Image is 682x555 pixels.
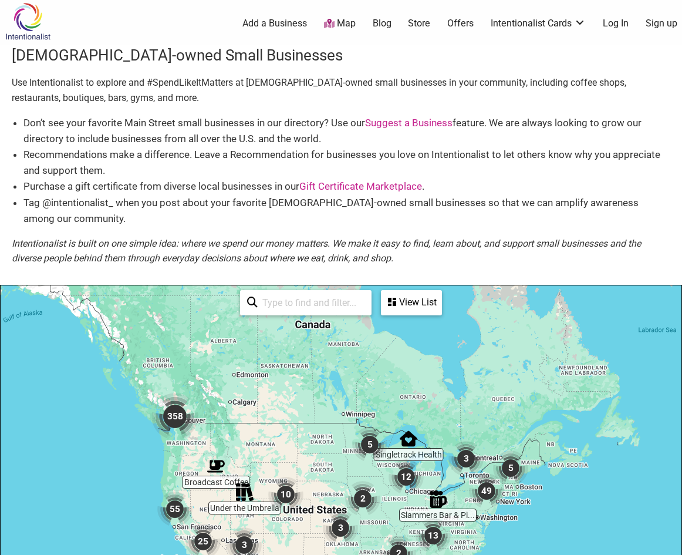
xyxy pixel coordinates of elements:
a: Offers [447,17,474,30]
a: Gift Certificate Marketplace [299,180,422,192]
div: 3 [448,441,484,476]
div: 358 [151,393,198,440]
em: Intentionalist is built on one simple idea: where we spend our money matters. We make it easy to ... [12,238,641,264]
div: 55 [157,492,193,527]
div: 49 [469,473,504,509]
div: Under the Umbrella [236,483,254,501]
a: Store [408,17,430,30]
div: 2 [345,481,380,516]
a: Blog [373,17,391,30]
div: Broadcast Coffee [207,458,225,475]
div: Singletrack Health [400,430,417,448]
div: Type to search and filter [240,290,372,315]
div: 13 [416,518,451,553]
a: Sign up [646,17,677,30]
input: Type to find and filter... [258,291,364,314]
a: Log In [603,17,629,30]
div: 10 [268,477,303,512]
div: 3 [323,510,358,546]
div: Slammers Bar & Pizza Kitchen [429,490,447,508]
div: View List [382,291,441,314]
a: Suggest a Business [365,117,453,129]
div: See a list of the visible businesses [381,290,442,315]
li: Tag @intentionalist_ when you post about your favorite [DEMOGRAPHIC_DATA]-owned small businesses ... [23,195,670,227]
a: Intentionalist Cards [491,17,586,30]
a: Add a Business [242,17,307,30]
p: Use Intentionalist to explore and #SpendLikeItMatters at [DEMOGRAPHIC_DATA]-owned small businesse... [12,75,670,105]
h3: [DEMOGRAPHIC_DATA]-owned Small Businesses [12,45,670,66]
a: Map [324,17,356,31]
div: 12 [389,459,424,495]
li: Recommendations make a difference. Leave a Recommendation for businesses you love on Intentionali... [23,147,670,179]
div: 5 [352,427,387,462]
li: Purchase a gift certificate from diverse local businesses in our . [23,179,670,194]
li: Don’t see your favorite Main Street small businesses in our directory? Use our feature. We are al... [23,115,670,147]
div: 5 [493,450,528,486]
